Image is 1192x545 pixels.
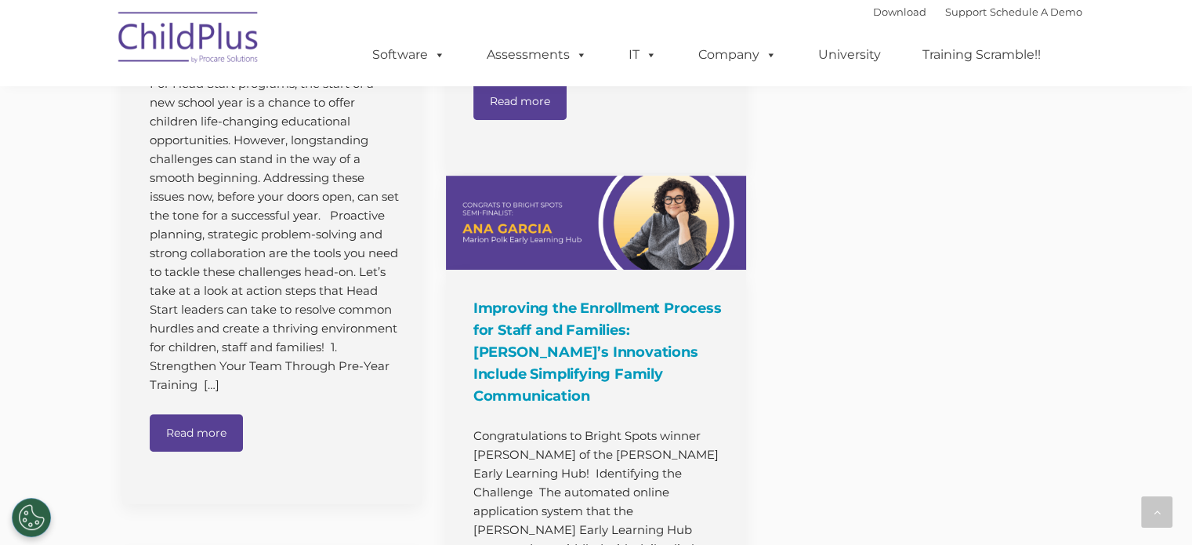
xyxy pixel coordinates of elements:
[150,414,243,452] a: Read more
[990,5,1082,18] a: Schedule A Demo
[937,376,1192,545] iframe: Chat Widget
[873,5,1082,18] font: |
[357,39,461,71] a: Software
[111,1,267,79] img: ChildPlus by Procare Solutions
[873,5,926,18] a: Download
[473,82,567,120] a: Read more
[907,39,1056,71] a: Training Scramble!!
[473,297,723,407] h4: Improving the Enrollment Process for Staff and Families: [PERSON_NAME]’s Innovations Include Simp...
[803,39,897,71] a: University
[683,39,792,71] a: Company
[613,39,672,71] a: IT
[12,498,51,537] button: Cookies Settings
[471,39,603,71] a: Assessments
[945,5,987,18] a: Support
[446,176,746,270] a: Improving the Enrollment Process for Staff and Families: Ana’s Innovations Include Simplifying Fa...
[150,74,399,394] p: For Head Start programs, the start of a new school year is a chance to offer children life-changi...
